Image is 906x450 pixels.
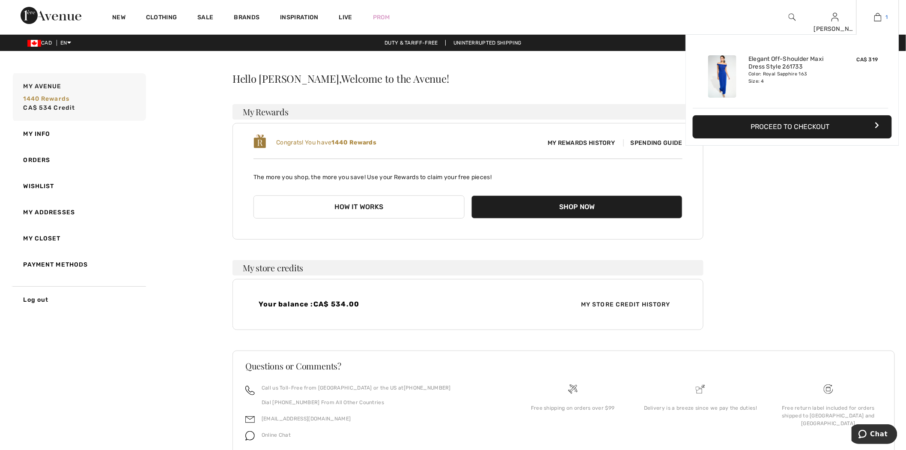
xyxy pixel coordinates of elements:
button: Proceed to Checkout [693,115,892,138]
a: Wishlist [11,173,146,199]
h3: Questions or Comments? [245,362,882,370]
div: Free shipping on orders over $99 [516,404,630,412]
span: EN [60,40,71,46]
button: Shop Now [471,195,682,219]
img: chat [245,431,255,441]
h3: My Rewards [232,104,703,120]
a: Clothing [146,14,177,23]
span: CA$ 534.00 [313,300,360,308]
div: Hello [PERSON_NAME], [232,73,703,84]
a: 1 [857,12,899,22]
b: 1440 Rewards [332,139,377,146]
a: Brands [234,14,260,23]
div: Free return label included for orders shipped to [GEOGRAPHIC_DATA] and [GEOGRAPHIC_DATA] [772,404,885,427]
img: loyalty_logo_r.svg [253,134,266,149]
img: 1ère Avenue [21,7,81,24]
img: Elegant Off-Shoulder Maxi Dress Style 261733 [708,55,736,98]
a: Sale [197,14,213,23]
span: Online Chat [262,432,291,438]
span: 1 [886,13,888,21]
a: My Closet [11,225,146,252]
h4: Your balance : [259,300,463,308]
span: 1440 rewards [24,95,69,102]
a: Prom [373,13,390,22]
a: Payment Methods [11,252,146,278]
iframe: Opens a widget where you can chat to one of our agents [852,424,897,446]
div: Color: Royal Sapphire 163 Size: 4 [748,71,833,84]
span: CAD [27,40,55,46]
a: My Info [11,121,146,147]
span: My Store Credit History [574,300,677,309]
span: Congrats! You have [276,139,376,146]
button: How it works [253,195,465,219]
img: call [245,386,255,395]
span: Welcome to the Avenue! [342,73,449,84]
img: My Info [831,12,839,22]
a: Log out [11,286,146,313]
div: [PERSON_NAME] [814,24,856,33]
p: Call us Toll-Free from [GEOGRAPHIC_DATA] or the US at [262,384,451,392]
span: CA$ 319 [857,57,878,63]
span: My Rewards History [541,138,622,147]
span: Inspiration [280,14,318,23]
a: New [112,14,125,23]
a: Orders [11,147,146,173]
img: email [245,415,255,424]
a: My Addresses [11,199,146,225]
a: [PHONE_NUMBER] [404,385,451,391]
p: The more you shop, the more you save! Use your Rewards to claim your free pieces! [253,166,682,182]
img: Free shipping on orders over $99 [568,384,578,394]
img: Canadian Dollar [27,40,41,47]
img: Delivery is a breeze since we pay the duties! [696,384,705,394]
img: Free shipping on orders over $99 [824,384,833,394]
span: Spending Guide [623,139,682,147]
a: Live [339,13,352,22]
span: My Avenue [24,82,62,91]
div: Delivery is a breeze since we pay the duties! [644,404,757,412]
a: Elegant Off-Shoulder Maxi Dress Style 261733 [748,55,833,71]
span: CA$ 534 Credit [24,104,75,111]
a: Sign In [831,13,839,21]
a: [EMAIL_ADDRESS][DOMAIN_NAME] [262,416,351,422]
img: My Bag [874,12,882,22]
h3: My store credits [232,260,703,276]
img: search the website [789,12,796,22]
p: Dial [PHONE_NUMBER] From All Other Countries [262,399,451,406]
